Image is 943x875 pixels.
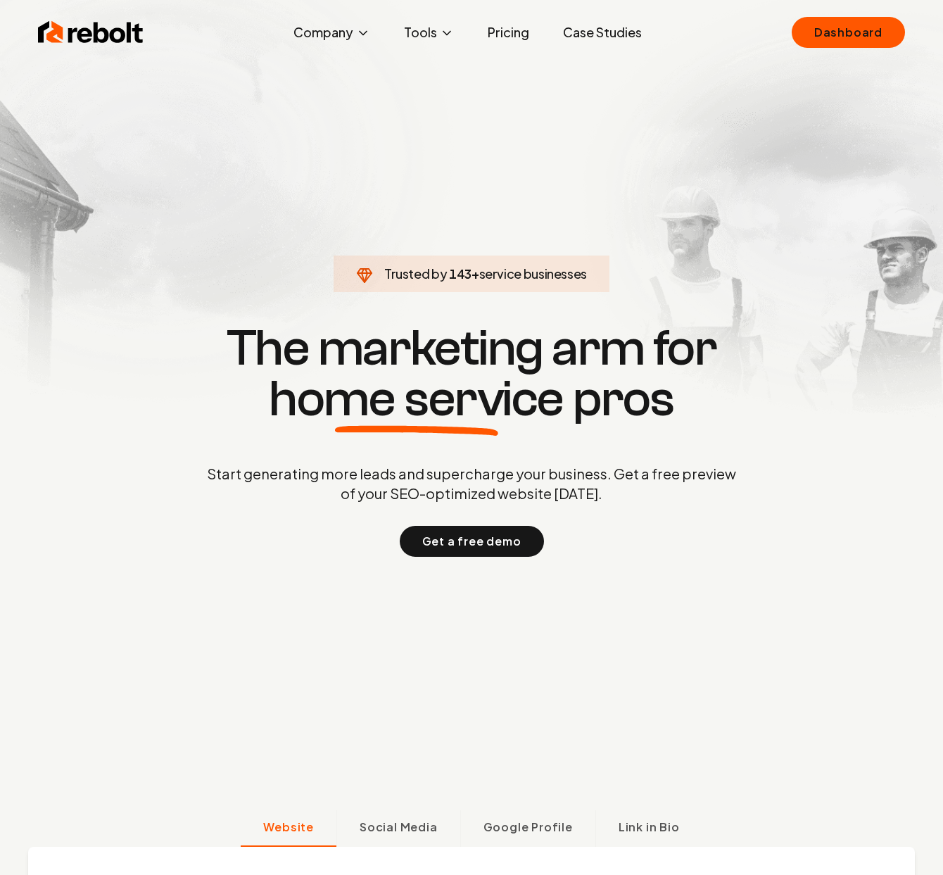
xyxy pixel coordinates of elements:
button: Website [241,810,336,847]
span: Social Media [360,819,438,836]
span: 143 [449,264,471,284]
button: Social Media [336,810,460,847]
span: Trusted by [384,265,447,282]
span: Google Profile [483,819,573,836]
span: + [471,265,479,282]
button: Tools [393,18,465,46]
span: service businesses [479,265,588,282]
img: Rebolt Logo [38,18,144,46]
span: home service [269,374,564,424]
button: Company [282,18,381,46]
a: Pricing [476,18,540,46]
a: Dashboard [792,17,905,48]
a: Case Studies [552,18,653,46]
button: Link in Bio [595,810,702,847]
p: Start generating more leads and supercharge your business. Get a free preview of your SEO-optimiz... [204,464,739,503]
span: Website [263,819,314,836]
button: Get a free demo [400,526,544,557]
h1: The marketing arm for pros [134,323,809,424]
span: Link in Bio [619,819,680,836]
button: Google Profile [460,810,595,847]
